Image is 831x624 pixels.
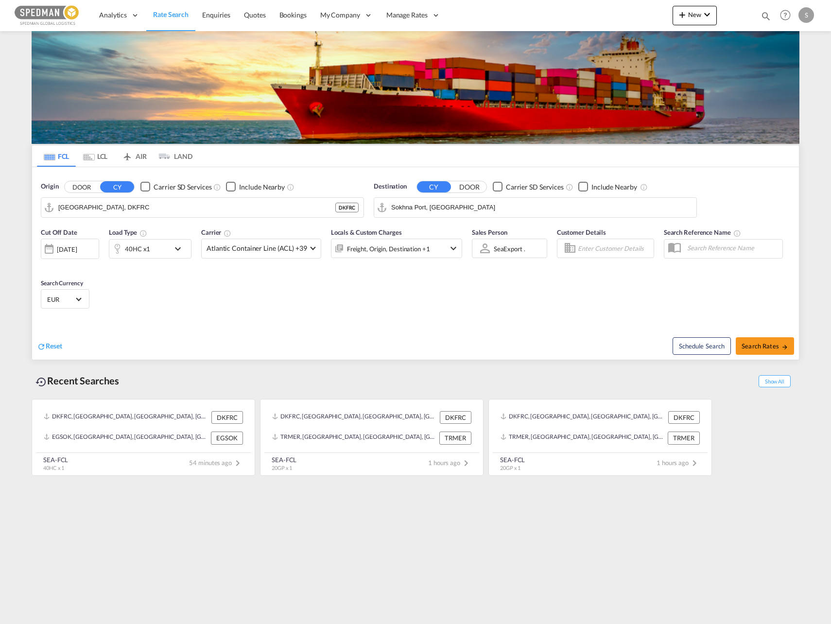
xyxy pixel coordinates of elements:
md-icon: icon-chevron-down [172,243,189,255]
recent-search-card: DKFRC, [GEOGRAPHIC_DATA], [GEOGRAPHIC_DATA], [GEOGRAPHIC_DATA], [GEOGRAPHIC_DATA] DKFRCTRMER, [GE... [260,399,484,476]
div: Freight Origin Destination Dock Stuffing [347,242,430,256]
span: 20GP x 1 [500,465,520,471]
span: Destination [374,182,407,191]
md-icon: icon-chevron-down [701,9,713,20]
span: My Company [320,10,360,20]
span: Reset [46,342,62,350]
md-icon: icon-plus 400-fg [676,9,688,20]
div: Include Nearby [591,182,637,192]
span: 40HC x 1 [43,465,64,471]
div: Origin DOOR CY Checkbox No InkUnchecked: Search for CY (Container Yard) services for all selected... [32,167,799,360]
md-tab-item: AIR [115,145,154,167]
button: Search Ratesicon-arrow-right [736,337,794,355]
span: Search Rates [742,342,788,350]
div: TRMER [668,432,700,444]
span: Cut Off Date [41,228,77,236]
md-input-container: Fredericia, DKFRC [41,198,364,217]
span: Manage Rates [386,10,428,20]
md-input-container: Sokhna Port, EGSOK [374,198,696,217]
div: [DATE] [57,245,77,254]
span: Analytics [99,10,127,20]
span: 1 hours ago [657,459,700,467]
span: Search Reference Name [664,228,741,236]
div: DKFRC, Fredericia, Denmark, Northern Europe, Europe [272,411,437,424]
div: EGSOK, Sokhna Port, Egypt, Northern Africa, Africa [44,432,208,444]
span: Quotes [244,11,265,19]
span: Enquiries [202,11,230,19]
md-datepicker: Select [41,258,48,271]
md-icon: icon-magnify [761,11,771,21]
span: Help [777,7,794,23]
div: DKFRC, Fredericia, Denmark, Northern Europe, Europe [44,411,209,424]
div: DKFRC [440,411,471,424]
md-icon: icon-chevron-right [689,457,700,469]
div: DKFRC, Fredericia, Denmark, Northern Europe, Europe [501,411,666,424]
md-icon: icon-arrow-right [781,344,788,350]
md-icon: The selected Trucker/Carrierwill be displayed in the rate results If the rates are from another f... [224,229,231,237]
md-tab-item: LCL [76,145,115,167]
div: TRMER, Mersin, Türkiye, South West Asia, Asia Pacific [501,432,665,444]
span: 1 hours ago [428,459,472,467]
div: 40HC x1icon-chevron-down [109,239,191,259]
div: SEA-FCL [272,455,296,464]
button: icon-plus 400-fgNewicon-chevron-down [673,6,717,25]
span: Origin [41,182,58,191]
button: CY [100,181,134,192]
button: Note: By default Schedule search will only considerorigin ports, destination ports and cut off da... [673,337,731,355]
input: Search by Port [58,200,335,215]
md-icon: Unchecked: Ignores neighbouring ports when fetching rates.Checked : Includes neighbouring ports w... [287,183,294,191]
div: Help [777,7,798,24]
md-icon: icon-information-outline [139,229,147,237]
div: SEA-FCL [43,455,68,464]
md-icon: icon-chevron-right [460,457,472,469]
div: Carrier SD Services [506,182,564,192]
md-checkbox: Checkbox No Ink [226,182,285,192]
md-icon: icon-chevron-right [232,457,243,469]
div: 40HC x1 [125,242,150,256]
div: DKFRC [211,411,243,424]
md-tab-item: FCL [37,145,76,167]
recent-search-card: DKFRC, [GEOGRAPHIC_DATA], [GEOGRAPHIC_DATA], [GEOGRAPHIC_DATA], [GEOGRAPHIC_DATA] DKFRCEGSOK, [GE... [32,399,255,476]
div: icon-magnify [761,11,771,25]
span: Carrier [201,228,231,236]
md-icon: icon-refresh [37,342,46,351]
div: SEA-FCL [500,455,525,464]
md-icon: icon-chevron-down [448,243,459,254]
span: Rate Search [153,10,189,18]
md-icon: icon-airplane [121,151,133,158]
div: S [798,7,814,23]
input: Search by Port [391,200,692,215]
span: Atlantic Container Line (ACL) +39 [207,243,307,253]
div: Include Nearby [239,182,285,192]
button: DOOR [452,181,486,192]
span: New [676,11,713,18]
span: Bookings [279,11,307,19]
span: Customer Details [557,228,606,236]
md-icon: Unchecked: Ignores neighbouring ports when fetching rates.Checked : Includes neighbouring ports w... [640,183,648,191]
img: LCL+%26+FCL+BACKGROUND.png [32,31,799,144]
div: Freight Origin Destination Dock Stuffingicon-chevron-down [331,239,462,258]
md-checkbox: Checkbox No Ink [578,182,637,192]
span: Sales Person [472,228,507,236]
span: Load Type [109,228,147,236]
button: DOOR [65,181,99,192]
div: Recent Searches [32,370,123,392]
div: SeaExport . [494,245,525,253]
span: Locals & Custom Charges [331,228,402,236]
div: Carrier SD Services [154,182,211,192]
md-checkbox: Checkbox No Ink [493,182,564,192]
md-icon: Your search will be saved by the below given name [733,229,741,237]
img: c12ca350ff1b11efb6b291369744d907.png [15,4,80,26]
div: icon-refreshReset [37,341,62,352]
div: TRMER [439,432,471,444]
div: EGSOK [211,432,243,444]
md-icon: Unchecked: Search for CY (Container Yard) services for all selected carriers.Checked : Search for... [213,183,221,191]
span: EUR [47,295,74,304]
span: 54 minutes ago [189,459,243,467]
md-checkbox: Checkbox No Ink [140,182,211,192]
span: Search Currency [41,279,83,287]
div: DKFRC [668,411,700,424]
div: [DATE] [41,239,99,259]
input: Search Reference Name [682,241,782,255]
